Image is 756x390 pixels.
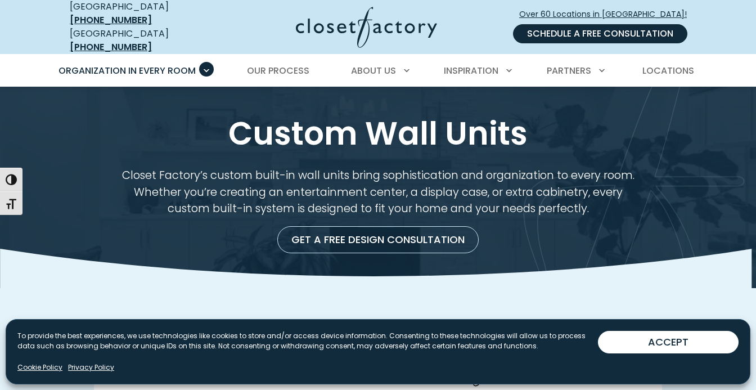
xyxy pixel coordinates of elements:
[519,8,696,20] span: Over 60 Locations in [GEOGRAPHIC_DATA]!
[68,362,114,373] a: Privacy Policy
[296,7,437,48] img: Closet Factory Logo
[598,331,739,353] button: ACCEPT
[277,226,479,253] a: Get a Free Design Consultation
[120,167,636,217] p: Closet Factory’s custom built-in wall units bring sophistication and organization to every room. ...
[444,64,498,77] span: Inspiration
[70,41,152,53] a: [PHONE_NUMBER]
[70,14,152,26] a: [PHONE_NUMBER]
[642,64,694,77] span: Locations
[70,27,208,54] div: [GEOGRAPHIC_DATA]
[17,362,62,373] a: Cookie Policy
[58,64,196,77] span: Organization in Every Room
[351,64,396,77] span: About Us
[67,114,688,154] h1: Custom Wall Units
[547,64,591,77] span: Partners
[242,356,424,385] span: Space, Style, and
[51,55,705,87] nav: Primary Menu
[17,331,598,351] p: To provide the best experiences, we use technologies like cookies to store and/or access device i...
[247,64,309,77] span: Our Process
[513,24,687,43] a: Schedule a Free Consultation
[519,5,696,24] a: Over 60 Locations in [GEOGRAPHIC_DATA]!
